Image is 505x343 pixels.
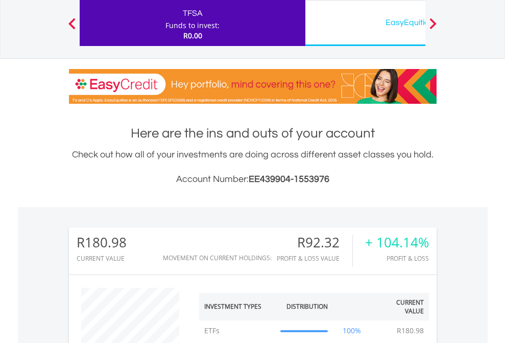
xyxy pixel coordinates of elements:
div: R92.32 [277,235,352,250]
span: R0.00 [183,31,202,40]
div: Funds to invest: [165,20,220,31]
div: R180.98 [77,235,127,250]
th: Current Value [371,293,429,321]
img: EasyCredit Promotion Banner [69,69,437,104]
div: Profit & Loss [365,255,429,262]
div: TFSA [86,6,299,20]
td: 100% [333,321,371,341]
h3: Account Number: [69,172,437,187]
button: Next [423,23,443,33]
td: ETFs [199,321,276,341]
th: Investment Types [199,293,276,321]
div: Movement on Current Holdings: [163,255,272,261]
span: EE439904-1553976 [249,174,329,184]
h1: Here are the ins and outs of your account [69,124,437,143]
td: R180.98 [392,321,429,341]
div: + 104.14% [365,235,429,250]
div: Distribution [286,302,328,311]
div: Profit & Loss Value [277,255,352,262]
div: CURRENT VALUE [77,255,127,262]
div: Check out how all of your investments are doing across different asset classes you hold. [69,148,437,187]
button: Previous [62,23,82,33]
